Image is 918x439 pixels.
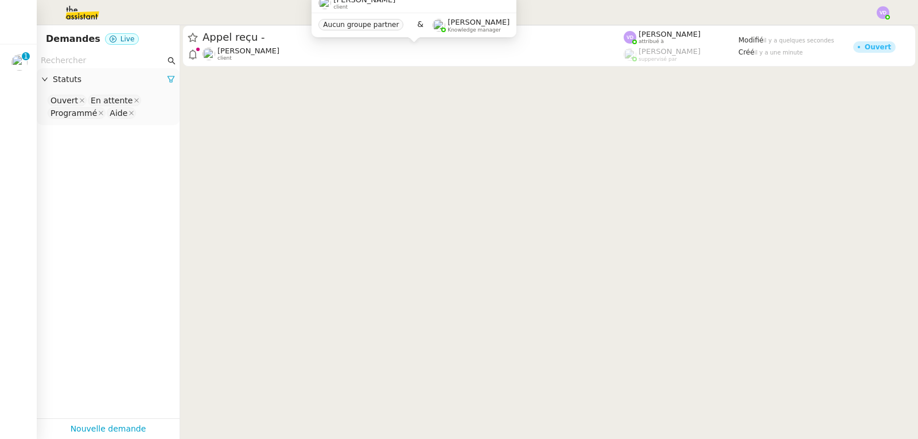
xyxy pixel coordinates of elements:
span: il y a une minute [754,49,803,56]
span: [PERSON_NAME] [448,18,509,26]
nz-select-item: En attente [88,95,141,106]
img: users%2FnSvcPnZyQ0RA1JfSOxSfyelNlJs1%2Favatar%2Fp1050537-640x427.jpg [203,48,215,60]
span: Créé [738,48,754,56]
span: [PERSON_NAME] [639,30,701,38]
img: svg [877,6,889,19]
a: Nouvelle demande [71,422,146,436]
nz-tag: Aucun groupe partner [318,19,403,30]
span: [PERSON_NAME] [639,47,701,56]
span: il y a quelques secondes [764,37,834,44]
input: Rechercher [41,54,165,67]
span: client [333,4,348,10]
app-user-detailed-label: client [203,46,624,61]
span: Appel reçu - [203,32,624,42]
nz-badge-sup: 1 [22,52,30,60]
img: users%2FyQfMwtYgTqhRP2YHWHmG2s2LYaD3%2Favatar%2Fprofile-pic.png [624,48,636,61]
div: Programmé [50,108,97,118]
span: client [217,55,232,61]
div: Statuts [37,68,180,91]
app-user-label: attribué à [624,30,738,45]
div: Ouvert [50,95,78,106]
div: Ouvert [865,44,891,50]
span: Statuts [53,73,167,86]
nz-page-header-title: Demandes [46,31,100,47]
span: Modifié [738,36,764,44]
img: svg [624,31,636,44]
nz-select-item: Aide [107,107,136,119]
app-user-label: Knowledge manager [433,18,509,33]
img: users%2FyQfMwtYgTqhRP2YHWHmG2s2LYaD3%2Favatar%2Fprofile-pic.png [433,19,445,32]
span: attribué à [639,38,664,45]
span: & [417,18,423,33]
nz-select-item: Ouvert [48,95,87,106]
div: En attente [91,95,133,106]
span: [PERSON_NAME] [217,46,279,55]
img: users%2FnSvcPnZyQ0RA1JfSOxSfyelNlJs1%2Favatar%2Fp1050537-640x427.jpg [11,55,28,71]
div: Aide [110,108,127,118]
app-user-label: suppervisé par [624,47,738,62]
span: Knowledge manager [448,27,501,33]
nz-select-item: Programmé [48,107,106,119]
span: suppervisé par [639,56,677,63]
span: Live [120,35,135,43]
p: 1 [24,52,28,63]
